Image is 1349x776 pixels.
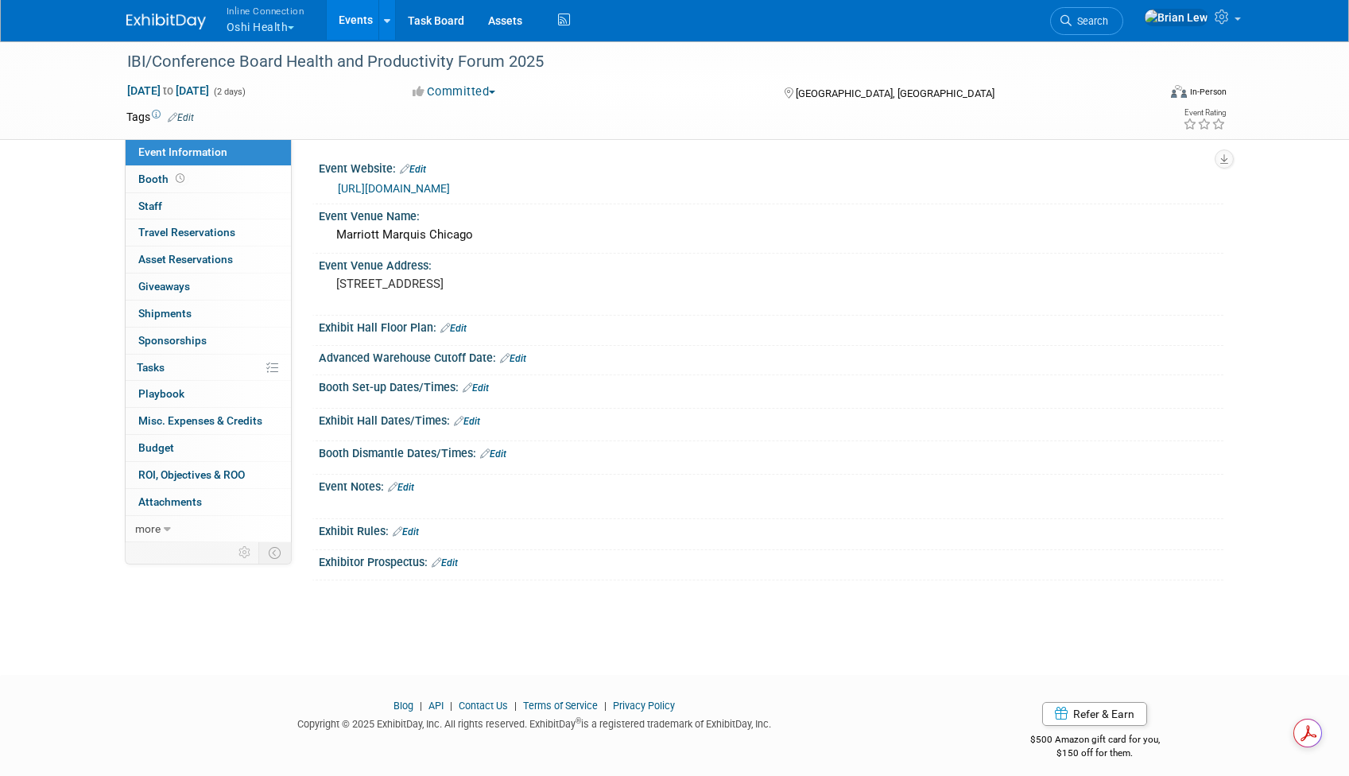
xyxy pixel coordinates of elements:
a: Edit [168,112,194,123]
td: Toggle Event Tabs [258,542,291,563]
a: Blog [393,700,413,712]
span: Staff [138,200,162,212]
a: more [126,516,291,542]
span: | [510,700,521,712]
span: to [161,84,176,97]
a: Shipments [126,301,291,327]
img: Brian Lew [1144,9,1208,26]
span: Inline Connection [227,2,304,19]
sup: ® [576,716,581,725]
a: Playbook [126,381,291,407]
div: Event Notes: [319,475,1223,495]
a: Edit [440,323,467,334]
span: (2 days) [212,87,246,97]
div: Event Venue Name: [319,204,1223,224]
a: Privacy Policy [613,700,675,712]
a: Asset Reservations [126,246,291,273]
a: Edit [454,416,480,427]
a: Search [1050,7,1123,35]
a: Travel Reservations [126,219,291,246]
div: Exhibit Rules: [319,519,1223,540]
span: [DATE] [DATE] [126,83,210,98]
span: Attachments [138,495,202,508]
div: Exhibit Hall Dates/Times: [319,409,1223,429]
a: Booth [126,166,291,192]
div: Booth Set-up Dates/Times: [319,375,1223,396]
div: In-Person [1189,86,1227,98]
span: Misc. Expenses & Credits [138,414,262,427]
a: Edit [480,448,506,460]
div: Marriott Marquis Chicago [331,223,1211,247]
a: Edit [393,526,419,537]
div: Exhibitor Prospectus: [319,550,1223,571]
a: Misc. Expenses & Credits [126,408,291,434]
td: Personalize Event Tab Strip [231,542,259,563]
span: Asset Reservations [138,253,233,266]
span: Search [1072,15,1108,27]
div: $150 off for them. [967,747,1223,760]
a: Edit [500,353,526,364]
a: Terms of Service [523,700,598,712]
div: Event Venue Address: [319,254,1223,274]
a: ROI, Objectives & ROO [126,462,291,488]
div: Exhibit Hall Floor Plan: [319,316,1223,336]
div: $500 Amazon gift card for you, [967,723,1223,759]
a: Tasks [126,355,291,381]
span: Travel Reservations [138,226,235,239]
img: Format-Inperson.png [1171,85,1187,98]
span: Booth [138,173,188,185]
div: Booth Dismantle Dates/Times: [319,441,1223,462]
span: | [446,700,456,712]
img: ExhibitDay [126,14,206,29]
span: | [600,700,611,712]
a: Sponsorships [126,328,291,354]
div: Event Rating [1183,109,1226,117]
div: Advanced Warehouse Cutoff Date: [319,346,1223,367]
span: | [416,700,426,712]
pre: [STREET_ADDRESS] [336,277,678,291]
a: Refer & Earn [1042,702,1147,726]
a: Edit [432,557,458,568]
span: Event Information [138,145,227,158]
a: Edit [463,382,489,394]
span: [GEOGRAPHIC_DATA], [GEOGRAPHIC_DATA] [796,87,994,99]
td: Tags [126,109,194,125]
span: more [135,522,161,535]
span: Shipments [138,307,192,320]
div: Copyright © 2025 ExhibitDay, Inc. All rights reserved. ExhibitDay is a registered trademark of Ex... [126,713,944,731]
div: Event Format [1064,83,1227,107]
span: Sponsorships [138,334,207,347]
a: Edit [388,482,414,493]
a: Event Information [126,139,291,165]
span: Booth not reserved yet [173,173,188,184]
a: Budget [126,435,291,461]
div: IBI/Conference Board Health and Productivity Forum 2025 [122,48,1134,76]
a: [URL][DOMAIN_NAME] [338,182,450,195]
span: Tasks [137,361,165,374]
button: Committed [407,83,502,100]
span: ROI, Objectives & ROO [138,468,245,481]
span: Giveaways [138,280,190,293]
span: Playbook [138,387,184,400]
div: Event Website: [319,157,1223,177]
span: Budget [138,441,174,454]
a: Giveaways [126,274,291,300]
a: Contact Us [459,700,508,712]
a: Edit [400,164,426,175]
a: API [428,700,444,712]
a: Attachments [126,489,291,515]
a: Staff [126,193,291,219]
